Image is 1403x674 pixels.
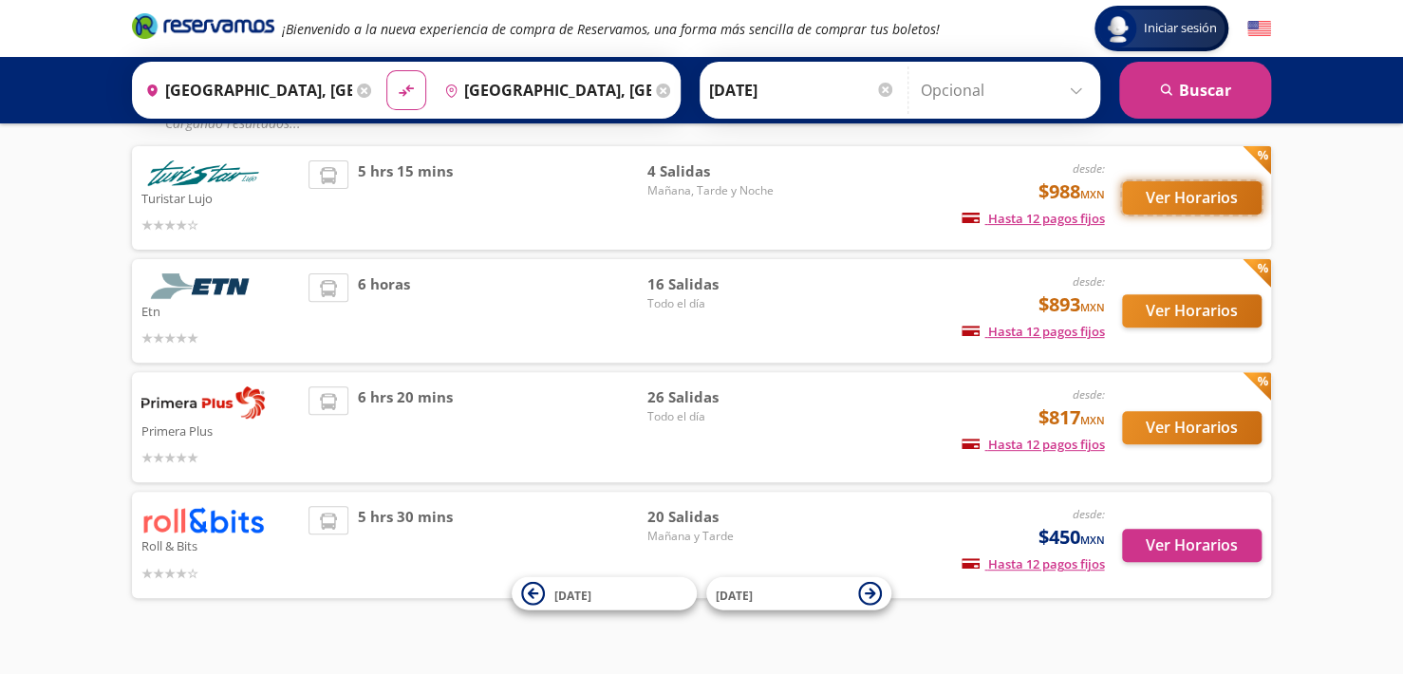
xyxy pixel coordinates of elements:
button: Ver Horarios [1122,294,1262,328]
em: desde: [1072,506,1104,522]
input: Buscar Destino [437,66,651,114]
img: Etn [141,273,265,299]
span: 5 hrs 30 mins [358,506,453,583]
button: Buscar [1119,62,1271,119]
span: Mañana y Tarde [647,528,780,545]
span: 5 hrs 15 mins [358,160,453,235]
span: Hasta 12 pagos fijos [962,555,1104,572]
em: Cargando resultados ... [165,114,301,132]
button: Ver Horarios [1122,529,1262,562]
span: Iniciar sesión [1136,19,1225,38]
span: 6 hrs 20 mins [358,386,453,468]
input: Elegir Fecha [709,66,895,114]
img: Turistar Lujo [141,160,265,186]
p: Etn [141,299,299,322]
i: Brand Logo [132,11,274,40]
em: ¡Bienvenido a la nueva experiencia de compra de Reservamos, una forma más sencilla de comprar tus... [282,20,940,38]
button: English [1247,17,1271,41]
button: [DATE] [706,577,891,610]
span: 6 horas [358,273,410,348]
span: 20 Salidas [647,506,780,528]
input: Opcional [921,66,1091,114]
input: Buscar Origen [138,66,352,114]
small: MXN [1079,300,1104,314]
span: 4 Salidas [647,160,780,182]
p: Primera Plus [141,419,299,441]
span: $817 [1038,403,1104,432]
span: 26 Salidas [647,386,780,408]
em: desde: [1072,386,1104,403]
span: Todo el día [647,408,780,425]
p: Roll & Bits [141,534,299,556]
span: Mañana, Tarde y Noche [647,182,780,199]
small: MXN [1079,187,1104,201]
span: Hasta 12 pagos fijos [962,436,1104,453]
button: Ver Horarios [1122,411,1262,444]
img: Roll & Bits [141,506,265,534]
button: [DATE] [512,577,697,610]
small: MXN [1079,533,1104,547]
span: 16 Salidas [647,273,780,295]
em: desde: [1072,160,1104,177]
button: Ver Horarios [1122,181,1262,215]
small: MXN [1079,413,1104,427]
img: Primera Plus [141,386,265,419]
span: Todo el día [647,295,780,312]
span: $450 [1038,523,1104,552]
span: Hasta 12 pagos fijos [962,210,1104,227]
a: Brand Logo [132,11,274,46]
p: Turistar Lujo [141,186,299,209]
span: $893 [1038,290,1104,319]
span: [DATE] [716,587,753,603]
span: $988 [1038,178,1104,206]
em: desde: [1072,273,1104,290]
span: [DATE] [554,587,591,603]
span: Hasta 12 pagos fijos [962,323,1104,340]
